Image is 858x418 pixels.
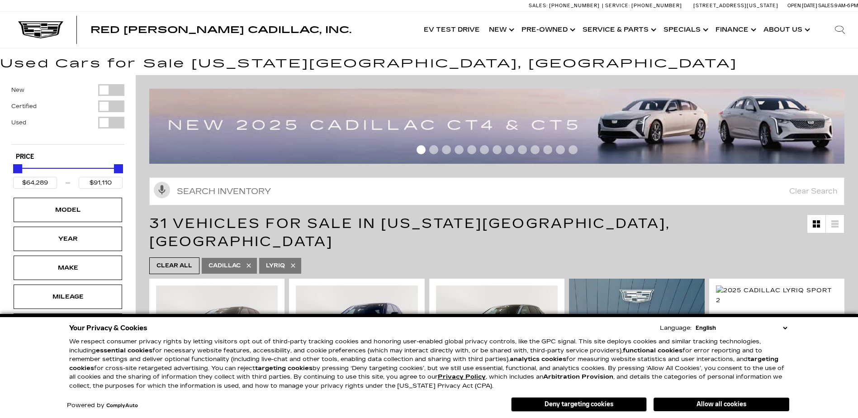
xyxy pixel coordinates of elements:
span: Red [PERSON_NAME] Cadillac, Inc. [90,24,351,35]
img: 2025 Cadillac LYRIQ Sport 2 [716,285,838,305]
button: Allow all cookies [654,398,789,411]
span: Open [DATE] [787,3,817,9]
strong: Arbitration Provision [543,373,613,380]
span: Go to slide 1 [417,145,426,154]
div: Mileage [45,292,90,302]
label: New [11,85,24,95]
strong: targeting cookies [69,356,778,372]
a: Pre-Owned [517,12,578,48]
span: Cadillac [209,260,241,271]
input: Search Inventory [149,177,844,205]
label: Certified [11,102,37,111]
strong: functional cookies [623,347,683,354]
img: 2507-july-ct-offer-09 [149,89,851,164]
div: Language: [660,325,692,331]
div: MakeMake [14,256,122,280]
h5: Price [16,153,120,161]
div: Make [45,263,90,273]
img: 2025 Cadillac LYRIQ Sport 2 [436,285,558,377]
a: Privacy Policy [438,373,486,380]
a: Specials [659,12,711,48]
span: Sales: [818,3,834,9]
div: Filter by Vehicle Type [11,84,124,144]
div: Powered by [67,403,138,408]
span: [PHONE_NUMBER] [549,3,600,9]
strong: essential cookies [96,347,152,354]
img: Cadillac Dark Logo with Cadillac White Text [18,21,63,38]
a: EV Test Drive [419,12,484,48]
span: Go to slide 9 [518,145,527,154]
span: Go to slide 12 [556,145,565,154]
a: ComplyAuto [106,403,138,408]
a: New [484,12,517,48]
img: 2025 Cadillac LYRIQ Sport 1 [296,285,417,377]
span: Sales: [529,3,548,9]
span: Go to slide 8 [505,145,514,154]
span: LYRIQ [266,260,285,271]
div: Minimum Price [13,164,22,173]
a: Sales: [PHONE_NUMBER] [529,3,602,8]
a: Finance [711,12,759,48]
span: Service: [605,3,630,9]
input: Maximum [79,177,123,189]
a: Service: [PHONE_NUMBER] [602,3,684,8]
p: We respect consumer privacy rights by letting visitors opt out of third-party tracking cookies an... [69,337,789,390]
div: Year [45,234,90,244]
div: MileageMileage [14,285,122,309]
strong: targeting cookies [255,365,313,372]
span: Your Privacy & Cookies [69,322,147,334]
div: ModelModel [14,198,122,222]
span: Clear All [156,260,192,271]
button: Deny targeting cookies [511,397,647,412]
label: Used [11,118,26,127]
a: About Us [759,12,813,48]
div: YearYear [14,227,122,251]
span: 9 AM-6 PM [834,3,858,9]
span: Go to slide 3 [442,145,451,154]
div: Model [45,205,90,215]
span: Go to slide 11 [543,145,552,154]
span: Go to slide 5 [467,145,476,154]
svg: Click to toggle on voice search [154,182,170,198]
a: Service & Parts [578,12,659,48]
span: Go to slide 4 [455,145,464,154]
select: Language Select [693,323,789,332]
span: [PHONE_NUMBER] [631,3,682,9]
span: Go to slide 10 [531,145,540,154]
span: Go to slide 6 [480,145,489,154]
span: 31 Vehicles for Sale in [US_STATE][GEOGRAPHIC_DATA], [GEOGRAPHIC_DATA] [149,215,670,250]
a: Red [PERSON_NAME] Cadillac, Inc. [90,25,351,34]
span: Go to slide 7 [493,145,502,154]
input: Minimum [13,177,57,189]
strong: analytics cookies [510,356,566,363]
div: Maximum Price [114,164,123,173]
span: Go to slide 13 [569,145,578,154]
span: Go to slide 2 [429,145,438,154]
div: Price [13,161,123,189]
img: 2025 Cadillac LYRIQ Sport 1 [156,285,278,377]
a: [STREET_ADDRESS][US_STATE] [693,3,778,9]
